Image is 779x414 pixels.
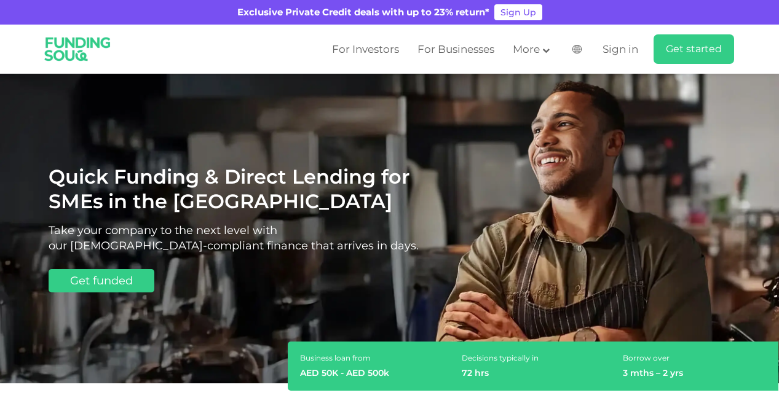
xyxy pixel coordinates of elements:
[617,354,772,362] div: Borrow over
[456,368,611,378] div: 72 hrs
[513,43,540,55] span: More
[329,39,402,60] a: For Investors
[456,354,611,362] div: Decisions typically in
[49,165,458,214] h1: Quick Funding & Direct Lending for SMEs in the [GEOGRAPHIC_DATA]
[237,6,489,20] div: Exclusive Private Credit deals with up to 23% return*
[414,39,497,60] a: For Businesses
[617,368,772,378] div: 3 mths – 2 yrs
[294,368,449,378] div: AED 50K - AED 500k
[603,43,638,55] span: Sign in
[494,4,542,20] a: Sign Up
[666,43,722,55] span: Get started
[49,269,154,292] a: Get funded
[599,39,638,60] a: Sign in
[572,45,582,53] img: SA Flag
[49,223,458,254] h2: Take your company to the next level with our [DEMOGRAPHIC_DATA]-compliant finance that arrives in...
[36,27,119,71] img: Logo
[294,354,449,362] div: Business loan from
